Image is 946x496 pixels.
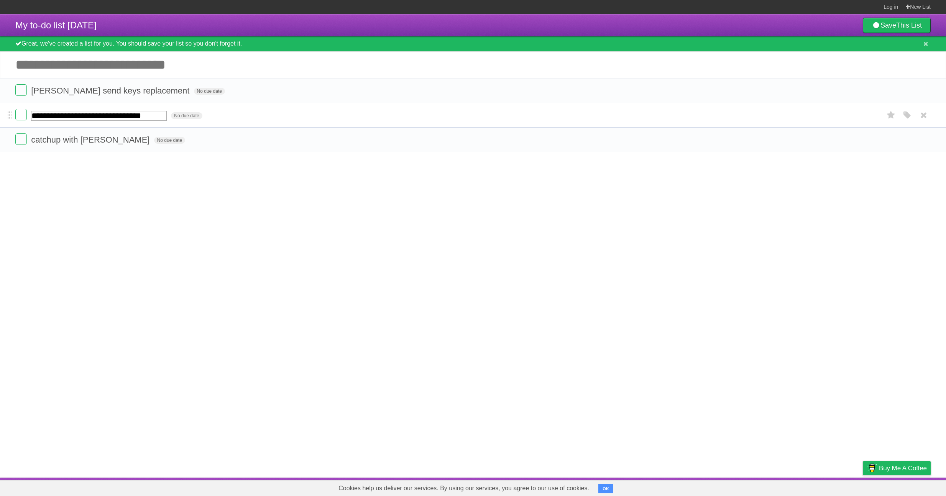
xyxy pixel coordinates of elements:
a: SaveThis List [863,18,931,33]
label: Done [15,133,27,145]
img: Buy me a coffee [867,462,877,475]
span: No due date [194,88,225,95]
a: Terms [827,480,844,494]
span: No due date [154,137,185,144]
a: Privacy [853,480,873,494]
a: Buy me a coffee [863,461,931,475]
span: Cookies help us deliver our services. By using our services, you agree to our use of cookies. [331,481,597,496]
span: Buy me a coffee [879,462,927,475]
a: About [761,480,777,494]
a: Suggest a feature [882,480,931,494]
button: OK [598,484,613,493]
span: [PERSON_NAME] send keys replacement [31,86,191,95]
label: Done [15,84,27,96]
a: Developers [786,480,817,494]
label: Done [15,109,27,120]
span: catchup with [PERSON_NAME] [31,135,151,145]
b: This List [896,21,922,29]
span: No due date [171,112,202,119]
label: Star task [884,109,898,122]
span: My to-do list [DATE] [15,20,97,30]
